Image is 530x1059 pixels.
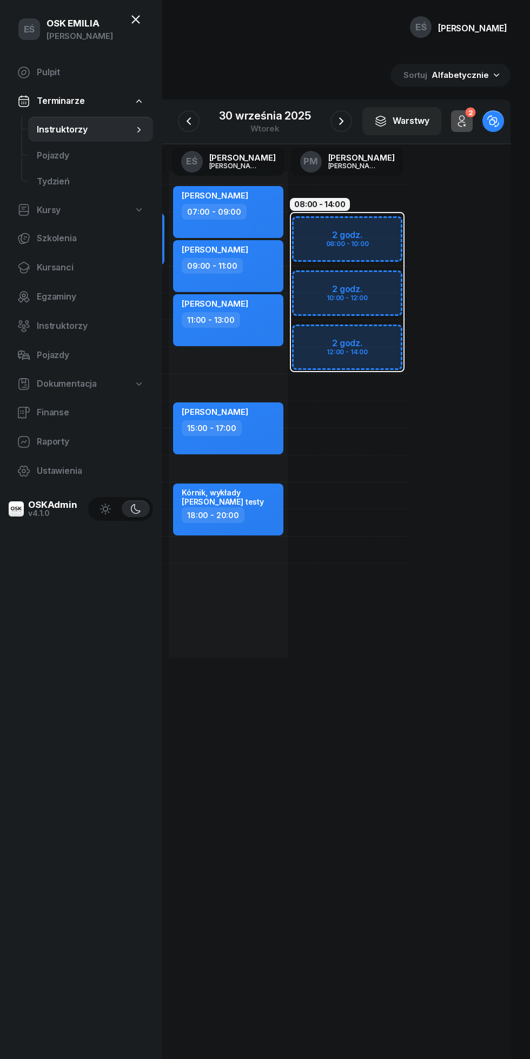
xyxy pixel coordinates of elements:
a: Finanse [9,400,153,426]
span: Finanse [37,406,144,420]
span: EŚ [24,25,35,34]
a: Instruktorzy [28,117,153,143]
div: [PERSON_NAME] [328,162,380,169]
span: Ustawienia [37,464,144,478]
span: Szkolenia [37,231,144,246]
span: Kursanci [37,261,144,275]
span: [PERSON_NAME] [182,407,248,417]
span: [PERSON_NAME] [182,244,248,255]
div: OSKAdmin [28,500,77,509]
span: Terminarze [37,94,84,108]
button: 2 [451,110,473,132]
span: Tydzień [37,175,144,189]
div: OSK EMILIA [47,19,113,28]
div: 30 września 2025 [219,110,310,121]
span: Kursy [37,203,61,217]
div: [PERSON_NAME] [47,29,113,43]
a: Szkolenia [9,226,153,251]
a: Terminarze [9,89,153,114]
a: Raporty [9,429,153,455]
a: PM[PERSON_NAME][PERSON_NAME] [291,148,403,176]
a: Kursanci [9,255,153,281]
div: [PERSON_NAME] [328,154,395,162]
span: Dokumentacja [37,377,97,391]
div: 11:00 - 13:00 [182,312,240,328]
div: [PERSON_NAME] [438,24,507,32]
a: Instruktorzy [9,313,153,339]
div: [PERSON_NAME] [209,154,276,162]
span: Instruktorzy [37,123,134,137]
a: Ustawienia [9,458,153,484]
div: 15:00 - 17:00 [182,420,242,436]
span: [PERSON_NAME] [182,299,248,309]
span: Pojazdy [37,149,144,163]
div: 18:00 - 20:00 [182,507,244,523]
a: Pulpit [9,59,153,85]
a: Egzaminy [9,284,153,310]
span: Raporty [37,435,144,449]
img: logo-xs@2x.png [9,501,24,517]
span: EŚ [415,23,427,32]
div: v4.1.0 [28,509,77,517]
button: Warstwy [362,107,441,135]
span: [PERSON_NAME] [182,190,248,201]
a: Pojazdy [9,342,153,368]
div: Warstwy [374,114,429,128]
div: 07:00 - 09:00 [182,204,247,220]
span: EŚ [186,157,197,166]
span: Instruktorzy [37,319,144,333]
a: Pojazdy [28,143,153,169]
span: Egzaminy [37,290,144,304]
div: wtorek [219,124,310,133]
span: Pulpit [37,65,144,80]
span: PM [303,157,318,166]
span: Pojazdy [37,348,144,362]
div: 2 [465,108,475,118]
a: EŚ[PERSON_NAME][PERSON_NAME] [173,148,284,176]
div: [PERSON_NAME] [209,162,261,169]
button: Sortuj Alfabetycznie [390,64,511,87]
a: Dokumentacja [9,372,153,396]
span: Sortuj [403,68,429,82]
a: Kursy [9,198,153,223]
span: Alfabetycznie [432,70,489,80]
div: Kórnik, wykłady [PERSON_NAME] testy [182,488,277,506]
div: 09:00 - 11:00 [182,258,243,274]
a: Tydzień [28,169,153,195]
